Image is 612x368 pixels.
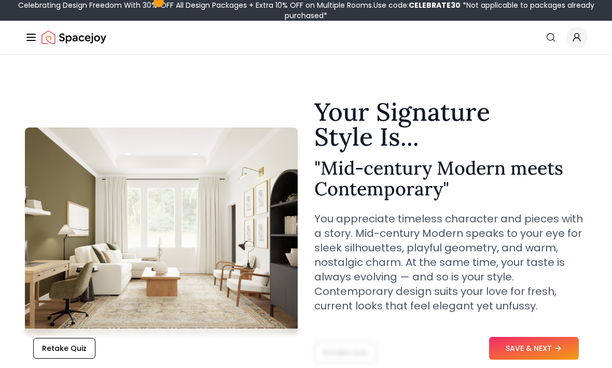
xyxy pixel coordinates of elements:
button: SAVE & NEXT [489,337,579,360]
h1: Your Signature Style Is... [314,100,587,149]
h2: " Mid-century Modern meets Contemporary " [314,158,587,199]
a: Spacejoy [41,27,106,48]
img: Mid-century Modern meets Contemporary Style Example [25,128,298,335]
nav: Global [25,21,587,54]
p: You appreciate timeless character and pieces with a story. Mid-century Modern speaks to your eye ... [314,211,587,313]
button: Retake Quiz [33,338,95,359]
img: Spacejoy Logo [41,27,106,48]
